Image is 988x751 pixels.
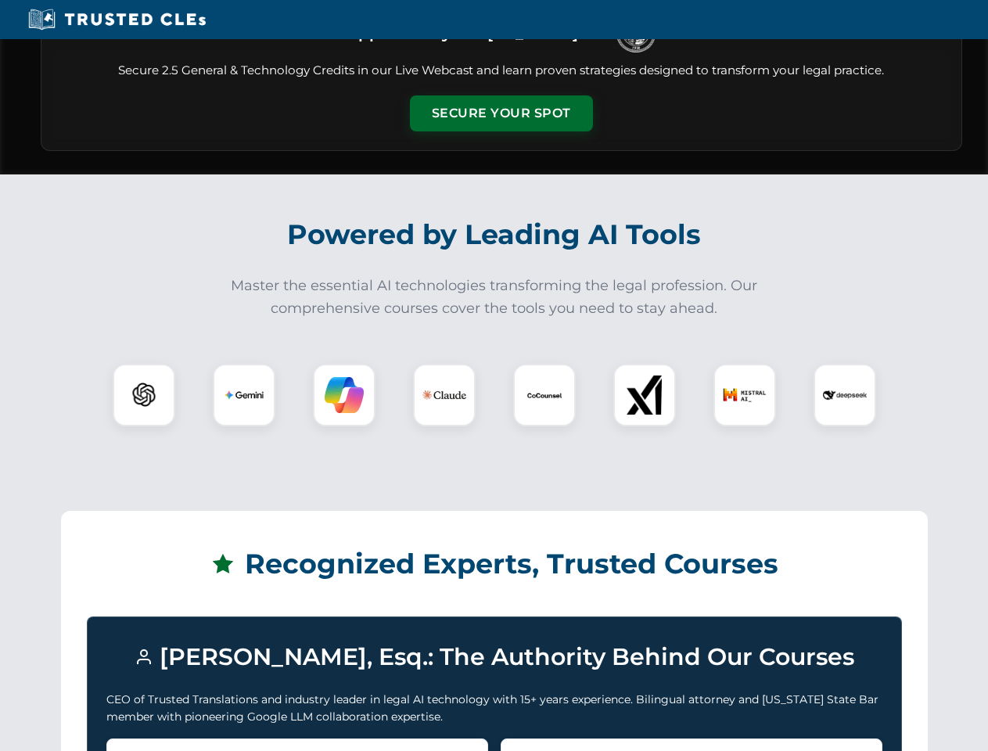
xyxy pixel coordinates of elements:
[87,537,902,591] h2: Recognized Experts, Trusted Courses
[814,364,876,426] div: DeepSeek
[723,373,767,417] img: Mistral AI Logo
[625,375,664,415] img: xAI Logo
[313,364,375,426] div: Copilot
[422,373,466,417] img: Claude Logo
[121,372,167,418] img: ChatGPT Logo
[823,373,867,417] img: DeepSeek Logo
[525,375,564,415] img: CoCounsel Logo
[513,364,576,426] div: CoCounsel
[413,364,476,426] div: Claude
[61,207,928,262] h2: Powered by Leading AI Tools
[113,364,175,426] div: ChatGPT
[221,275,768,320] p: Master the essential AI technologies transforming the legal profession. Our comprehensive courses...
[60,62,943,80] p: Secure 2.5 General & Technology Credits in our Live Webcast and learn proven strategies designed ...
[106,691,882,726] p: CEO of Trusted Translations and industry leader in legal AI technology with 15+ years experience....
[23,8,210,31] img: Trusted CLEs
[613,364,676,426] div: xAI
[713,364,776,426] div: Mistral AI
[325,375,364,415] img: Copilot Logo
[106,636,882,678] h3: [PERSON_NAME], Esq.: The Authority Behind Our Courses
[410,95,593,131] button: Secure Your Spot
[225,375,264,415] img: Gemini Logo
[213,364,275,426] div: Gemini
